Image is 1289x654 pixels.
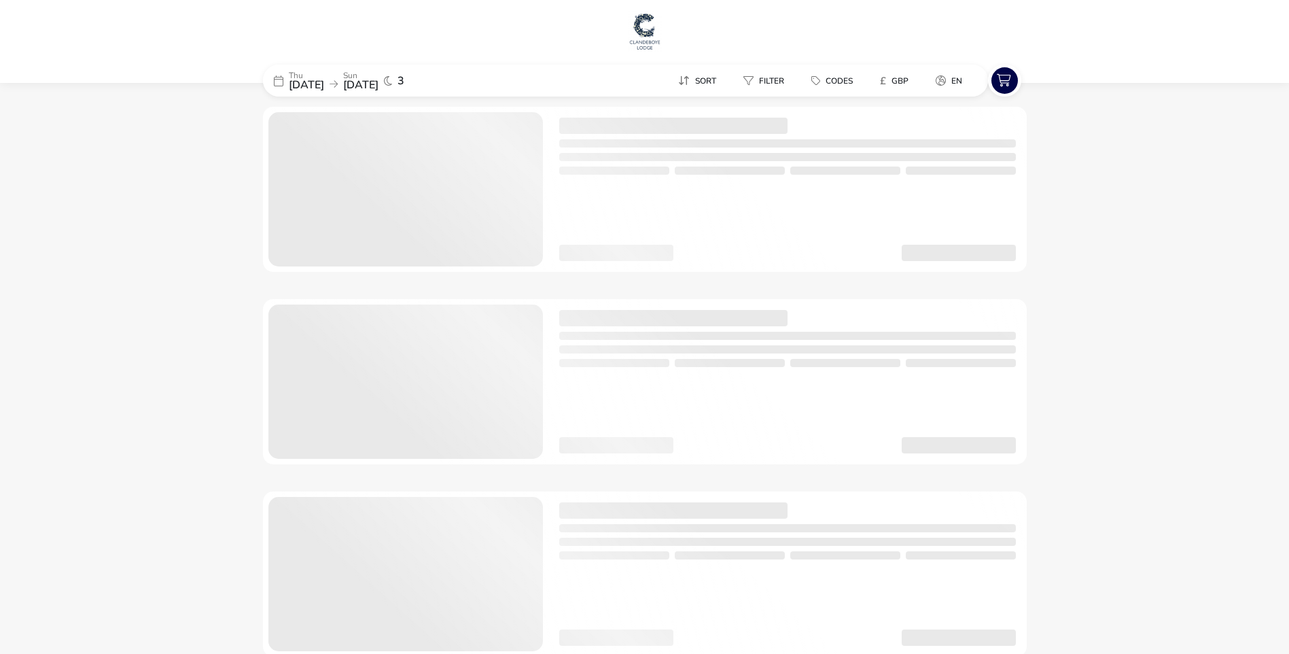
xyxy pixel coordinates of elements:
span: [DATE] [289,78,324,92]
p: Thu [289,71,324,80]
naf-pibe-menu-bar-item: en [925,71,978,90]
span: 3 [398,75,404,86]
span: [DATE] [343,78,378,92]
span: en [951,75,962,86]
button: £GBP [869,71,919,90]
button: Codes [800,71,864,90]
img: Main Website [628,11,662,52]
i: £ [880,74,886,88]
naf-pibe-menu-bar-item: £GBP [869,71,925,90]
button: Filter [732,71,795,90]
p: Sun [343,71,378,80]
span: Filter [759,75,784,86]
span: GBP [891,75,908,86]
span: Codes [826,75,853,86]
naf-pibe-menu-bar-item: Filter [732,71,800,90]
naf-pibe-menu-bar-item: Sort [667,71,732,90]
naf-pibe-menu-bar-item: Codes [800,71,869,90]
span: Sort [695,75,716,86]
div: Thu[DATE]Sun[DATE]3 [263,65,467,97]
button: Sort [667,71,727,90]
button: en [925,71,973,90]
